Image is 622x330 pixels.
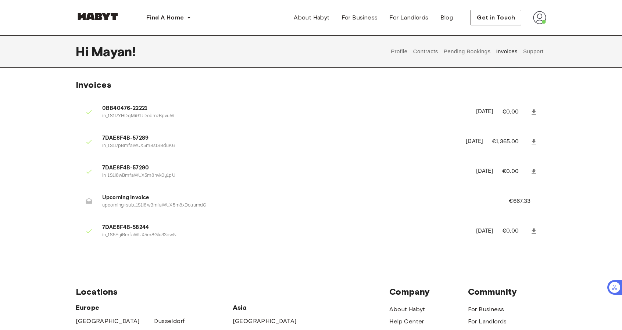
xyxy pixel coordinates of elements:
span: Invoices [76,79,111,90]
a: For Landlords [468,317,507,326]
a: About Habyt [288,10,335,25]
p: [DATE] [476,227,493,236]
a: [GEOGRAPHIC_DATA] [233,317,297,326]
p: in_1S1I7pBmfaWUX5m8s1SBduK6 [102,143,457,150]
p: €667.33 [509,197,540,206]
a: Dusseldorf [154,317,185,326]
button: Support [522,35,544,68]
span: For Business [342,13,378,22]
span: Hi [76,44,92,59]
a: About Habyt [389,305,425,314]
button: Get in Touch [471,10,521,25]
span: Community [468,286,546,297]
button: Pending Bookings [443,35,491,68]
a: For Business [468,305,504,314]
p: upcoming+sub_1S1I8wBmfaWUX5m8xDouumdC [102,202,491,209]
span: Company [389,286,468,297]
span: Upcoming Invoice [102,194,491,202]
p: [DATE] [476,108,493,116]
p: [DATE] [466,137,483,146]
img: avatar [533,11,546,24]
span: 7DAE8F4B-57289 [102,134,457,143]
p: €0.00 [502,167,529,176]
span: About Habyt [294,13,329,22]
p: in_1S5EyiBmfaWUX5m8Glu33bwN [102,232,467,239]
span: Europe [76,303,233,312]
div: user profile tabs [388,35,546,68]
span: Mayan ! [92,44,136,59]
p: €1,365.00 [492,137,529,146]
a: Blog [435,10,459,25]
span: 0BB40476-22221 [102,104,467,113]
span: 7DAE8F4B-57290 [102,164,467,172]
span: Blog [440,13,453,22]
span: 7DAE8F4B-58244 [102,223,467,232]
span: Find A Home [146,13,184,22]
span: Get in Touch [477,13,515,22]
p: in_1S1I7YHDgMiG1JDobmzBpvuW [102,113,467,120]
a: Help Center [389,317,424,326]
span: For Landlords [389,13,428,22]
button: Invoices [495,35,518,68]
button: Profile [390,35,409,68]
span: Locations [76,286,389,297]
p: [DATE] [476,167,493,176]
button: Contracts [412,35,439,68]
p: €0.00 [502,227,529,236]
p: in_1S1I8wBmfaWUX5m8nvk0y1pU [102,172,467,179]
a: For Landlords [383,10,434,25]
a: [GEOGRAPHIC_DATA] [76,317,140,326]
span: Asia [233,303,311,312]
button: Find A Home [140,10,197,25]
img: Habyt [76,13,120,20]
a: For Business [336,10,384,25]
p: €0.00 [502,108,529,116]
